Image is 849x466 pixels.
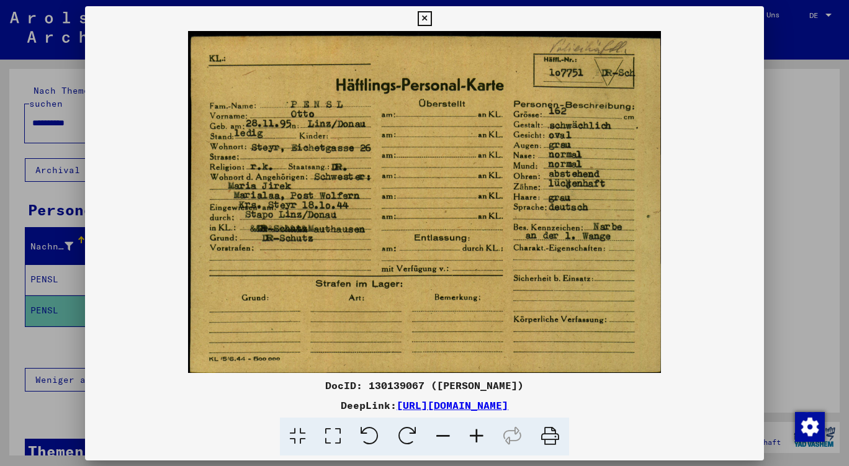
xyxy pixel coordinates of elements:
[85,31,764,373] img: 001.jpg
[794,411,824,441] div: Zustimmung ändern
[85,398,764,413] div: DeepLink:
[85,378,764,393] div: DocID: 130139067 ([PERSON_NAME])
[795,412,825,442] img: Zustimmung ändern
[397,399,508,411] a: [URL][DOMAIN_NAME]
